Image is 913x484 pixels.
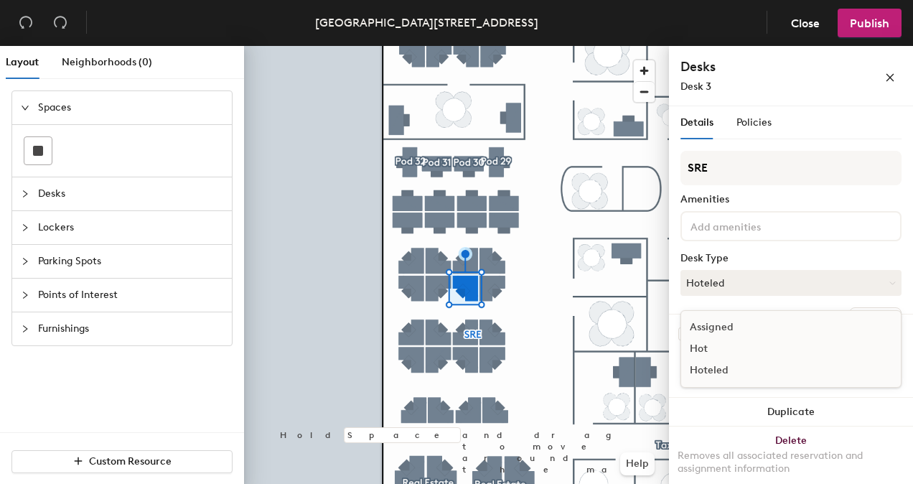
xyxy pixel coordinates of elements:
span: close [885,73,895,83]
span: collapsed [21,291,29,299]
button: Ungroup [849,307,902,332]
button: Hoteled [680,270,902,296]
span: expanded [21,103,29,112]
span: Desks [38,177,223,210]
button: Duplicate [669,398,913,427]
span: collapsed [21,190,29,198]
span: Furnishings [38,312,223,345]
span: Parking Spots [38,245,223,278]
span: undo [19,15,33,29]
div: Hoteled [681,360,825,381]
span: collapsed [21,257,29,266]
div: Amenities [680,194,902,205]
span: Close [791,17,820,30]
span: collapsed [21,223,29,232]
span: Points of Interest [38,279,223,312]
span: collapsed [21,325,29,333]
div: [GEOGRAPHIC_DATA][STREET_ADDRESS] [315,14,538,32]
button: Publish [838,9,902,37]
span: Custom Resource [89,455,172,467]
div: Desk Type [680,253,902,264]
div: Hot [681,338,825,360]
div: Removes all associated reservation and assignment information [678,450,904,475]
span: Desk 3 [680,80,711,93]
span: Spaces [38,91,223,124]
span: Layout [6,56,39,68]
span: Details [680,116,713,129]
button: Close [779,9,832,37]
button: Custom Resource [11,450,233,473]
span: Policies [736,116,772,129]
span: Publish [850,17,889,30]
input: Add amenities [688,217,817,234]
button: Help [620,452,655,475]
button: Undo (⌘ + Z) [11,9,40,37]
h4: Desks [680,57,838,76]
span: Neighborhoods (0) [62,56,152,68]
div: Assigned [681,317,825,338]
span: Lockers [38,211,223,244]
button: Redo (⌘ + ⇧ + Z) [46,9,75,37]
